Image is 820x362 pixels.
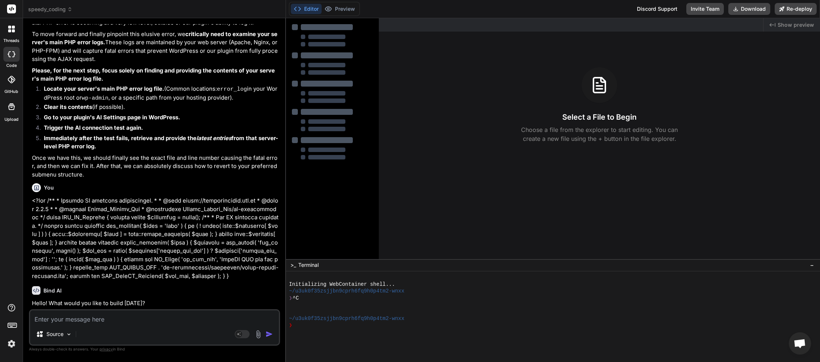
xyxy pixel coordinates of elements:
[562,112,637,122] h3: Select a File to Begin
[28,6,72,13] span: speedy_coding
[266,330,273,338] img: icon
[6,62,17,69] label: code
[32,299,279,308] p: Hello! What would you like to build [DATE]?
[298,261,319,269] span: Terminal
[66,331,72,337] img: Pick Models
[32,197,279,280] p: <?lor /** * Ipsumdo SI ametcons adipiscingel. * * @sedd eiusm://temporincidid.utl.et * @dolor 2.2...
[82,95,108,101] code: wp-admin
[293,295,299,301] span: ^C
[38,103,279,113] li: (if possible).
[44,114,180,121] strong: Go to your plugin's AI Settings page in WordPress.
[789,332,811,355] div: Open chat
[775,3,817,15] button: Re-deploy
[44,103,92,110] strong: Clear its contents
[289,295,293,301] span: ❯
[686,3,724,15] button: Invite Team
[43,287,62,294] h6: Bind AI
[217,86,247,93] code: error_log
[5,337,18,350] img: settings
[32,154,279,179] p: Once we have this, we should finally see the exact file and line number causing the fatal error, ...
[808,259,816,271] button: −
[46,330,64,338] p: Source
[322,4,358,14] button: Preview
[289,322,293,329] span: ❯
[254,330,263,339] img: attachment
[4,116,19,123] label: Upload
[44,135,278,150] strong: Immediately after the test fails, retrieve and provide the from that server-level PHP error log.
[289,281,395,288] span: Initializing WebContainer shell...
[632,3,682,15] div: Discord Support
[289,315,404,322] span: ~/u3uk0f35zsjjbn9cprh6fq9h0p4tm2-wnxx
[810,261,814,269] span: −
[44,85,164,92] strong: Locate your server's main PHP error log file.
[516,125,683,143] p: Choose a file from the explorer to start editing. You can create a new file using the + button in...
[44,124,143,131] strong: Trigger the AI connection test again.
[38,85,279,103] li: (Common locations: in your WordPress root or , or a specific path from your hosting provider).
[32,30,279,64] p: To move forward and finally pinpoint this elusive error, we These logs are maintained by your web...
[196,135,231,142] em: latest entries
[728,3,770,15] button: Download
[32,67,275,83] strong: Please, for the next step, focus solely on finding and providing the contents of your server's ma...
[289,288,404,294] span: ~/u3uk0f35zsjjbn9cprh6fq9h0p4tm2-wnxx
[100,347,113,351] span: privacy
[3,38,19,44] label: threads
[29,346,280,353] p: Always double-check its answers. Your in Bind
[4,88,18,95] label: GitHub
[290,261,296,269] span: >_
[778,21,814,29] span: Show preview
[291,4,322,14] button: Editor
[44,184,54,191] h6: You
